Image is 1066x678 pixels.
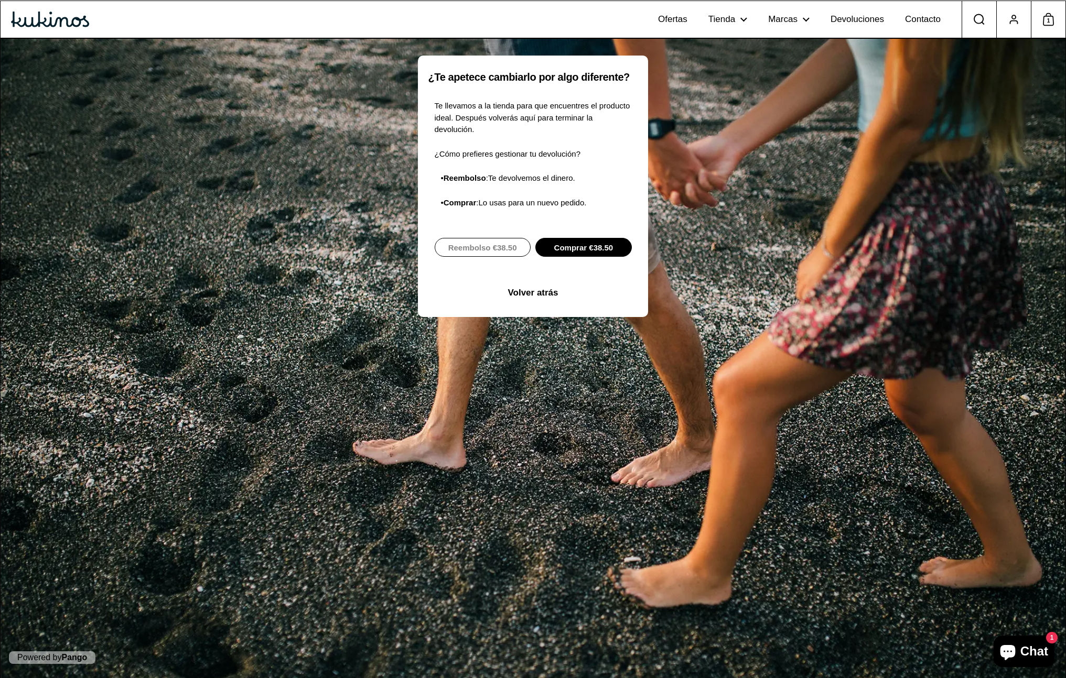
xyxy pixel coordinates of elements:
strong: Comprar [444,198,477,207]
p: Powered by [9,651,95,664]
a: Contacto [895,5,951,34]
a: Ofertas [648,5,698,34]
button: Comprar €38.50 [535,238,631,257]
span: 1 [1043,14,1054,28]
a: Marcas [758,5,820,34]
a: Pango [62,653,88,662]
span: Reembolso €38.50 [448,238,517,256]
a: Tienda [698,5,758,34]
span: Contacto [905,14,941,25]
span: Devoluciones [831,14,884,25]
p: • : Te devolvemos el dinero. [441,172,632,184]
span: Ofertas [658,14,687,25]
p: • : Lo usas para un nuevo pedido. [441,197,632,209]
inbox-online-store-chat: Chat de la tienda online Shopify [990,636,1058,670]
button: Reembolso €38.50 [435,238,531,257]
a: Devoluciones [820,5,895,34]
span: Volver atrás [508,284,558,302]
span: Tienda [708,14,735,25]
span: Comprar €38.50 [554,238,613,256]
strong: Reembolso [444,173,486,182]
span: Marcas [768,14,798,25]
button: Volver atrás [497,283,568,302]
p: Te llevamos a la tienda para que encuentres el producto ideal. Después volverás aquí para termina... [435,100,632,136]
h1: ¿Te apetece cambiarlo por algo diferente? [428,70,638,84]
p: ¿Cómo prefieres gestionar tu devolución? [435,148,632,160]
